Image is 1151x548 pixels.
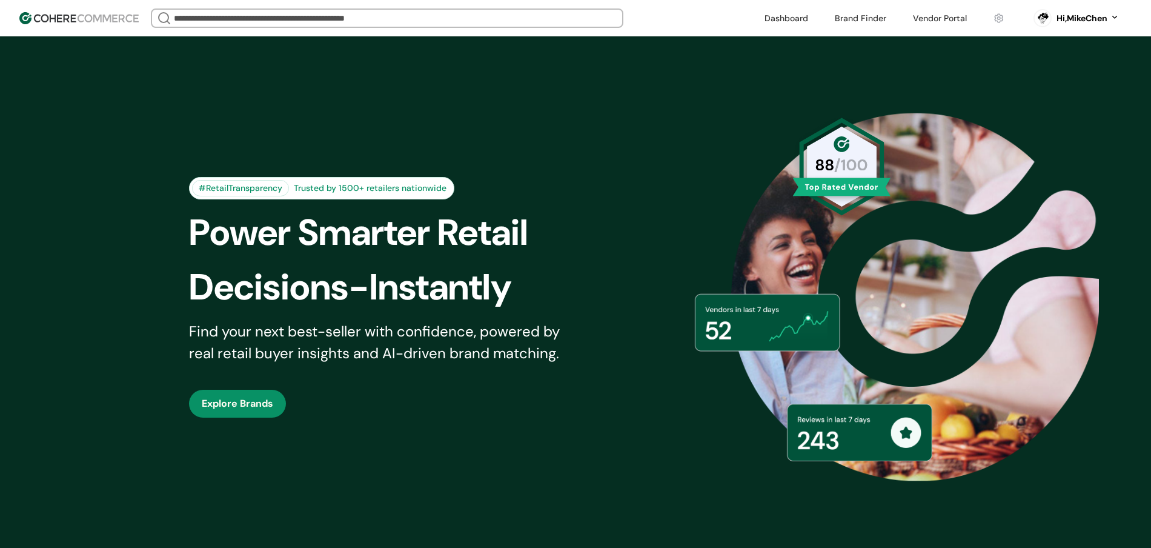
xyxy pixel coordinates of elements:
[189,321,575,364] div: Find your next best-seller with confidence, powered by real retail buyer insights and AI-driven b...
[19,12,139,24] img: Cohere Logo
[1056,12,1119,25] button: Hi,MikeChen
[1056,12,1107,25] div: Hi, MikeChen
[289,182,451,195] div: Trusted by 1500+ retailers nationwide
[189,206,596,260] div: Power Smarter Retail
[192,180,289,196] div: #RetailTransparency
[189,390,286,418] button: Explore Brands
[1033,9,1052,27] svg: 0 percent
[189,260,596,315] div: Decisions-Instantly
